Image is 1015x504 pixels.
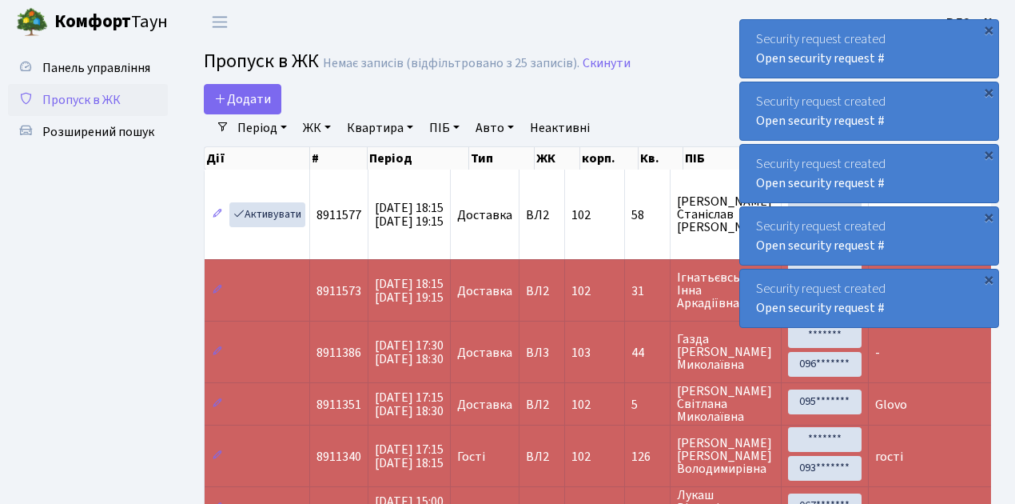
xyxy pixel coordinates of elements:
span: [PERSON_NAME] Станіслав [PERSON_NAME] [677,195,774,234]
span: 102 [571,448,591,466]
button: Переключити навігацію [200,9,240,35]
span: [DATE] 18:15 [DATE] 19:15 [375,275,444,306]
a: Неактивні [523,114,596,142]
span: [DATE] 17:30 [DATE] 18:30 [375,337,444,368]
span: Додати [214,90,271,108]
span: 5 [631,398,663,411]
span: 102 [571,206,591,224]
a: Період [231,114,293,142]
span: гості [875,448,903,466]
span: Доставка [457,346,512,359]
div: × [981,22,997,38]
div: Security request created [740,207,998,265]
span: [DATE] 18:15 [DATE] 19:15 [375,199,444,230]
span: Доставка [457,398,512,411]
span: 31 [631,285,663,298]
span: [DATE] 17:15 [DATE] 18:30 [375,389,444,420]
a: Open security request # [756,174,885,192]
span: ВЛ2 [526,285,558,298]
th: Дії [205,147,310,170]
span: 8911573 [316,282,361,300]
div: × [981,209,997,225]
span: [DATE] 17:15 [DATE] 18:15 [375,441,444,472]
span: Доставка [457,209,512,222]
span: Гості [457,450,485,463]
span: ВЛ2 [526,450,558,463]
a: Пропуск в ЖК [8,84,168,116]
span: 126 [631,450,663,463]
a: Open security request # [756,50,885,67]
th: # [310,147,368,170]
a: ЖК [297,114,337,142]
div: × [981,271,997,287]
th: корп. [580,147,639,170]
span: 102 [571,396,591,414]
span: Доставка [457,285,512,298]
span: Газда [PERSON_NAME] Миколаївна [677,333,774,371]
th: Тип [469,147,535,170]
span: Ігнатьєвська Інна Аркадіївна [677,271,774,310]
a: Open security request # [756,299,885,317]
a: Квартира [340,114,420,142]
div: × [981,146,997,162]
span: Пропуск в ЖК [204,47,319,75]
div: Немає записів (відфільтровано з 25 записів). [323,56,579,71]
span: 102 [571,282,591,300]
th: ПІБ [683,147,793,170]
span: Таун [54,9,168,36]
a: Розширений пошук [8,116,168,148]
a: Активувати [229,202,305,227]
span: 58 [631,209,663,222]
span: 8911340 [316,448,361,466]
span: Панель управління [42,59,150,77]
th: Період [368,147,469,170]
a: Open security request # [756,112,885,130]
span: 8911351 [316,396,361,414]
span: ВЛ3 [526,346,558,359]
a: Авто [469,114,520,142]
span: ВЛ2 [526,398,558,411]
span: 8911386 [316,344,361,362]
div: Security request created [740,82,998,140]
span: 44 [631,346,663,359]
div: × [981,84,997,100]
a: Панель управління [8,52,168,84]
a: ПІБ [423,114,466,142]
a: Скинути [583,56,631,71]
th: ЖК [535,147,580,170]
div: Security request created [740,20,998,78]
span: - [875,344,880,362]
span: 103 [571,344,591,362]
img: logo.png [16,6,48,38]
span: Пропуск в ЖК [42,91,121,109]
th: Кв. [639,147,683,170]
span: Glovo [875,396,907,414]
span: ВЛ2 [526,209,558,222]
span: [PERSON_NAME] Світлана Миколаївна [677,385,774,423]
a: ВЛ2 -. К. [946,13,996,32]
span: Розширений пошук [42,123,154,141]
div: Security request created [740,270,998,327]
b: Комфорт [54,9,131,34]
a: Open security request # [756,237,885,254]
a: Додати [204,84,281,114]
span: [PERSON_NAME] [PERSON_NAME] Володимирівна [677,437,774,475]
span: 8911577 [316,206,361,224]
b: ВЛ2 -. К. [946,14,996,31]
div: Security request created [740,145,998,202]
